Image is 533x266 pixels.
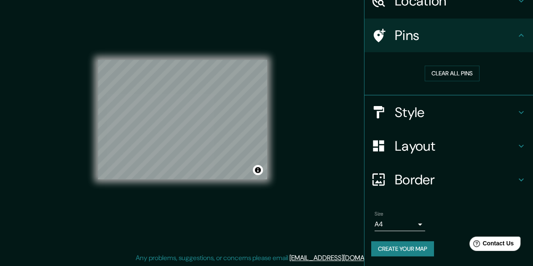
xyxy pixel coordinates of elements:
button: Create your map [371,241,434,257]
div: Layout [364,129,533,163]
h4: Pins [395,27,516,44]
div: Style [364,96,533,129]
canvas: Map [98,60,267,179]
a: [EMAIL_ADDRESS][DOMAIN_NAME] [289,253,394,262]
button: Toggle attribution [253,165,263,175]
div: Border [364,163,533,197]
button: Clear all pins [425,66,479,81]
label: Size [375,210,383,217]
iframe: Help widget launcher [458,233,524,257]
h4: Layout [395,138,516,154]
div: Pins [364,19,533,52]
p: Any problems, suggestions, or concerns please email . [136,253,395,263]
div: A4 [375,218,425,231]
h4: Border [395,171,516,188]
h4: Style [395,104,516,121]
